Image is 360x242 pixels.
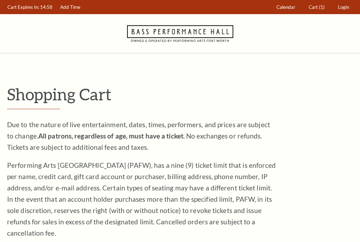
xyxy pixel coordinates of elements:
[40,4,52,10] span: 14:58
[338,4,349,10] span: Login
[309,4,318,10] span: Cart
[273,0,299,14] a: Calendar
[319,4,325,10] span: (1)
[7,160,276,239] p: Performing Arts [GEOGRAPHIC_DATA] (PAFW), has a nine (9) ticket limit that is enforced per name, ...
[305,0,328,14] a: Cart (1)
[335,0,353,14] a: Login
[7,4,39,10] span: Cart Expires In:
[38,132,183,140] strong: All patrons, regardless of age, must have a ticket
[57,0,84,14] a: Add Time
[276,4,295,10] span: Calendar
[7,85,353,103] p: Shopping Cart
[7,120,270,151] span: Due to the nature of live entertainment, dates, times, performers, and prices are subject to chan...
